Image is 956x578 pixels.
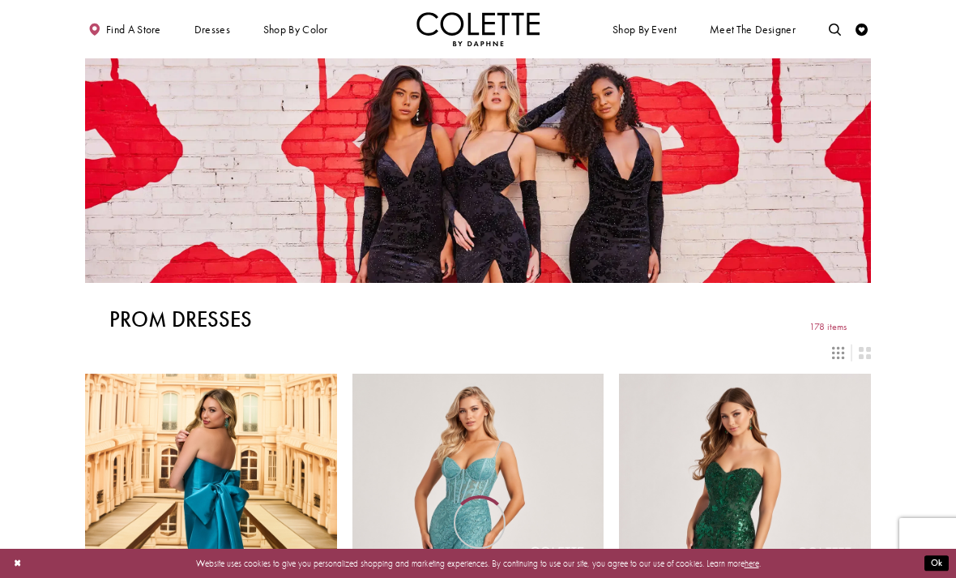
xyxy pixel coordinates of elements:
[7,553,28,575] button: Close Dialog
[609,12,679,46] span: Shop By Event
[109,307,252,332] h1: Prom Dresses
[852,12,871,46] a: Check Wishlist
[78,340,878,366] div: Layout Controls
[191,12,233,46] span: Dresses
[260,12,331,46] span: Shop by color
[745,558,759,569] a: here
[88,555,868,572] p: Website uses cookies to give you personalized shopping and marketing experiences. By continuing t...
[263,24,328,36] span: Shop by color
[859,347,871,359] span: Switch layout to 2 columns
[194,24,230,36] span: Dresses
[612,24,676,36] span: Shop By Event
[416,12,540,46] a: Visit Home Page
[706,12,799,46] a: Meet the designer
[924,556,949,572] button: Submit Dialog
[85,12,164,46] a: Find a store
[106,24,161,36] span: Find a store
[809,322,847,332] span: 178 items
[710,24,796,36] span: Meet the designer
[832,347,844,359] span: Switch layout to 3 columns
[416,12,540,46] img: Colette by Daphne
[826,12,844,46] a: Toggle search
